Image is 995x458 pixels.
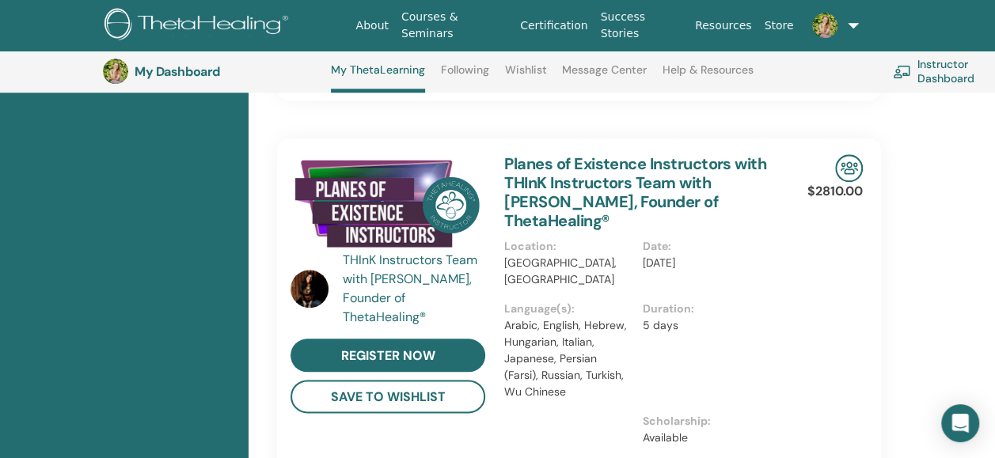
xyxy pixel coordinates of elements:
[104,8,294,44] img: logo.png
[291,339,485,372] a: register now
[812,13,837,38] img: default.jpg
[643,301,771,317] p: Duration :
[331,63,425,93] a: My ThetaLearning
[103,59,128,84] img: default.jpg
[643,413,771,430] p: Scholarship :
[504,153,766,231] a: Planes of Existence Instructors with THInK Instructors Team with [PERSON_NAME], Founder of ThetaH...
[594,2,688,48] a: Success Stories
[504,301,632,317] p: Language(s) :
[505,63,547,89] a: Wishlist
[343,251,489,327] a: THInK Instructors Team with [PERSON_NAME], Founder of ThetaHealing®
[514,11,594,40] a: Certification
[689,11,758,40] a: Resources
[341,347,435,364] span: register now
[643,238,771,255] p: Date :
[395,2,514,48] a: Courses & Seminars
[441,63,489,89] a: Following
[504,317,632,400] p: Arabic, English, Hebrew, Hungarian, Italian, Japanese, Persian (Farsi), Russian, Turkish, Wu Chinese
[663,63,754,89] a: Help & Resources
[504,255,632,288] p: [GEOGRAPHIC_DATA], [GEOGRAPHIC_DATA]
[893,65,911,78] img: chalkboard-teacher.svg
[504,238,632,255] p: Location :
[643,255,771,271] p: [DATE]
[291,154,485,255] img: Planes of Existence Instructors
[941,404,979,442] div: Open Intercom Messenger
[643,430,771,446] p: Available
[643,317,771,334] p: 5 days
[291,270,329,308] img: default.jpg
[758,11,799,40] a: Store
[807,182,863,201] p: $2810.00
[349,11,394,40] a: About
[835,154,863,182] img: In-Person Seminar
[135,64,293,79] h3: My Dashboard
[562,63,647,89] a: Message Center
[291,380,485,413] button: save to wishlist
